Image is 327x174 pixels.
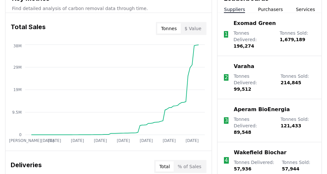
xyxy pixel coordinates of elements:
tspan: [DATE] [94,139,107,143]
tspan: [DATE] [117,139,130,143]
p: Tonnes Sold : [281,73,315,92]
h3: Total Sales [11,22,46,35]
span: 99,512 [234,87,251,92]
span: 57,936 [234,166,251,171]
tspan: [DATE] [71,139,84,143]
h3: Deliveries [11,160,42,173]
p: Tonnes Sold : [282,159,315,172]
span: 89,548 [234,130,251,135]
p: 2 [225,74,228,81]
tspan: [DATE] [163,139,176,143]
tspan: 0 [19,133,22,137]
button: % of Sales [174,161,205,172]
button: Tonnes [157,23,181,34]
span: 1,679,189 [280,37,305,42]
p: 4 [225,157,228,164]
tspan: [PERSON_NAME][DATE] [9,139,54,143]
p: 3 [225,117,228,124]
p: Tonnes Delivered : [234,116,274,135]
a: Varaha [234,63,254,70]
tspan: 9.5M [12,110,21,115]
tspan: [DATE] [186,139,199,143]
button: $ Value [181,23,205,34]
p: Tonnes Sold : [281,116,315,135]
tspan: [DATE] [140,139,153,143]
a: Aperam BioEnergia [234,106,290,113]
span: 214,845 [281,80,301,85]
p: Tonnes Delivered : [233,30,273,49]
a: Exomad Green [233,19,276,27]
span: 121,433 [281,123,301,128]
p: Tonnes Delivered : [234,73,274,92]
span: 57,944 [282,166,299,171]
a: Wakefield Biochar [234,149,286,157]
p: 1 [225,30,228,38]
p: Tonnes Delivered : [234,159,275,172]
tspan: 29M [13,65,21,70]
p: Tonnes Sold : [280,30,315,49]
button: Suppliers [224,6,245,13]
tspan: 19M [13,87,21,92]
button: Services [296,6,315,13]
span: 196,274 [233,43,254,49]
p: Find detailed analysis of carbon removal data through time. [12,5,205,12]
button: Purchasers [258,6,283,13]
tspan: 38M [13,44,21,48]
tspan: [DATE] [48,139,61,143]
button: Total [156,161,174,172]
